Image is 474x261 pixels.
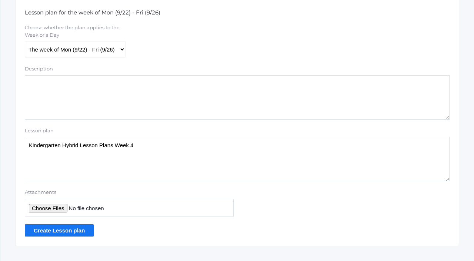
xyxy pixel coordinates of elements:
input: Create Lesson plan [25,224,94,237]
span: Lesson plan for the week of Mon (9/22) - Fri (9/26) [25,9,160,16]
label: Description [25,65,53,73]
label: Lesson plan [25,127,54,135]
label: Attachments [25,189,234,196]
label: Choose whether the plan applies to the Week or a Day [25,24,125,39]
